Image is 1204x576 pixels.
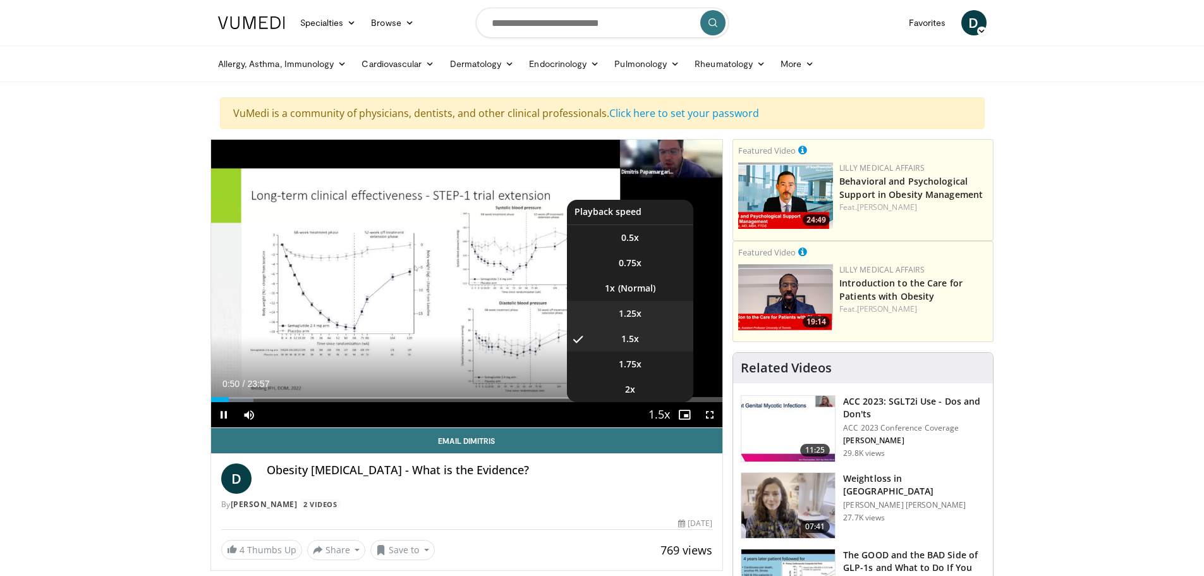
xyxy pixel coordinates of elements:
[521,51,607,77] a: Endocrinology
[607,51,687,77] a: Pulmonology
[843,472,985,498] h3: Weightloss in [GEOGRAPHIC_DATA]
[247,379,269,389] span: 23:57
[621,333,639,345] span: 1.5x
[803,214,830,226] span: 24:49
[839,264,925,275] a: Lilly Medical Affairs
[839,303,988,315] div: Feat.
[211,428,723,453] a: Email Dimitris
[738,247,796,258] small: Featured Video
[222,379,240,389] span: 0:50
[243,379,245,389] span: /
[211,402,236,427] button: Pause
[738,162,833,229] a: 24:49
[619,358,642,371] span: 1.75x
[687,51,773,77] a: Rheumatology
[363,10,422,35] a: Browse
[843,500,985,510] p: [PERSON_NAME] [PERSON_NAME]
[800,520,830,533] span: 07:41
[697,402,722,427] button: Fullscreen
[211,397,723,402] div: Progress Bar
[647,402,672,427] button: Playback Rate
[803,316,830,328] span: 19:14
[240,544,245,556] span: 4
[621,231,639,244] span: 0.5x
[211,140,723,428] video-js: Video Player
[741,360,832,376] h4: Related Videos
[741,396,835,462] img: 9258cdf1-0fbf-450b-845f-99397d12d24a.150x105_q85_crop-smart_upscale.jpg
[609,106,759,120] a: Click here to set your password
[625,383,635,396] span: 2x
[741,473,835,539] img: 9983fed1-7565-45be-8934-aef1103ce6e2.150x105_q85_crop-smart_upscale.jpg
[678,518,712,529] div: [DATE]
[354,51,442,77] a: Cardiovascular
[672,402,697,427] button: Enable picture-in-picture mode
[231,499,298,510] a: [PERSON_NAME]
[773,51,822,77] a: More
[843,436,985,446] p: [PERSON_NAME]
[839,162,925,173] a: Lilly Medical Affairs
[800,444,830,457] span: 11:25
[738,264,833,331] img: acc2e291-ced4-4dd5-b17b-d06994da28f3.png.150x105_q85_crop-smart_upscale.png
[218,16,285,29] img: VuMedi Logo
[741,472,985,539] a: 07:41 Weightloss in [GEOGRAPHIC_DATA] [PERSON_NAME] [PERSON_NAME] 27.7K views
[300,499,341,510] a: 2 Videos
[236,402,262,427] button: Mute
[307,540,366,560] button: Share
[843,423,985,433] p: ACC 2023 Conference Coverage
[843,395,985,420] h3: ACC 2023: SGLT2i Use - Dos and Don'ts
[839,175,983,200] a: Behavioral and Psychological Support in Obesity Management
[442,51,522,77] a: Dermatology
[839,202,988,213] div: Feat.
[839,277,963,302] a: Introduction to the Care for Patients with Obesity
[619,257,642,269] span: 0.75x
[210,51,355,77] a: Allergy, Asthma, Immunology
[221,540,302,560] a: 4 Thumbs Up
[738,264,833,331] a: 19:14
[741,395,985,462] a: 11:25 ACC 2023: SGLT2i Use - Dos and Don'ts ACC 2023 Conference Coverage [PERSON_NAME] 29.8K views
[660,542,712,558] span: 769 views
[843,448,885,458] p: 29.8K views
[843,513,885,523] p: 27.7K views
[901,10,954,35] a: Favorites
[857,303,917,314] a: [PERSON_NAME]
[267,463,713,477] h4: Obesity [MEDICAL_DATA] - What is the Evidence?
[476,8,729,38] input: Search topics, interventions
[857,202,917,212] a: [PERSON_NAME]
[293,10,364,35] a: Specialties
[221,499,713,510] div: By
[370,540,435,560] button: Save to
[961,10,987,35] a: D
[605,282,615,295] span: 1x
[738,162,833,229] img: ba3304f6-7838-4e41-9c0f-2e31ebde6754.png.150x105_q85_crop-smart_upscale.png
[619,307,642,320] span: 1.25x
[221,463,252,494] a: D
[220,97,985,129] div: VuMedi is a community of physicians, dentists, and other clinical professionals.
[738,145,796,156] small: Featured Video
